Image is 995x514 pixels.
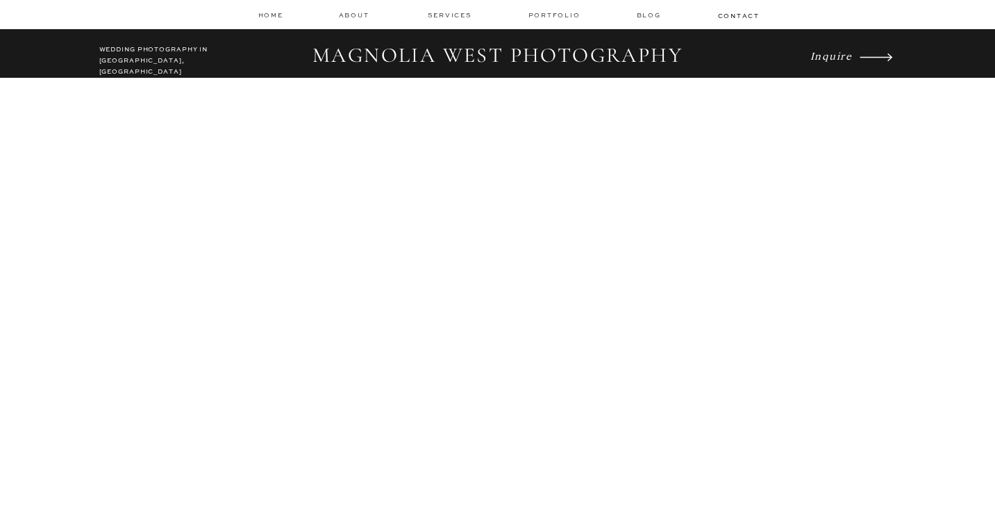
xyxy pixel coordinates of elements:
a: services [428,10,474,19]
h2: WEDDING PHOTOGRAPHY IN [GEOGRAPHIC_DATA], [GEOGRAPHIC_DATA] [99,44,222,69]
h2: MAGNOLIA WEST PHOTOGRAPHY [303,43,692,69]
h1: Los Angeles Wedding Photographer [232,424,764,452]
a: Blog [637,10,664,20]
a: about [339,10,374,20]
i: Timeless Images & an Unparalleled Experience [207,354,788,403]
a: home [258,10,285,19]
a: contact [718,11,758,19]
a: Portfolio [528,10,583,20]
a: Inquire [810,46,856,65]
i: Inquire [810,49,853,62]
